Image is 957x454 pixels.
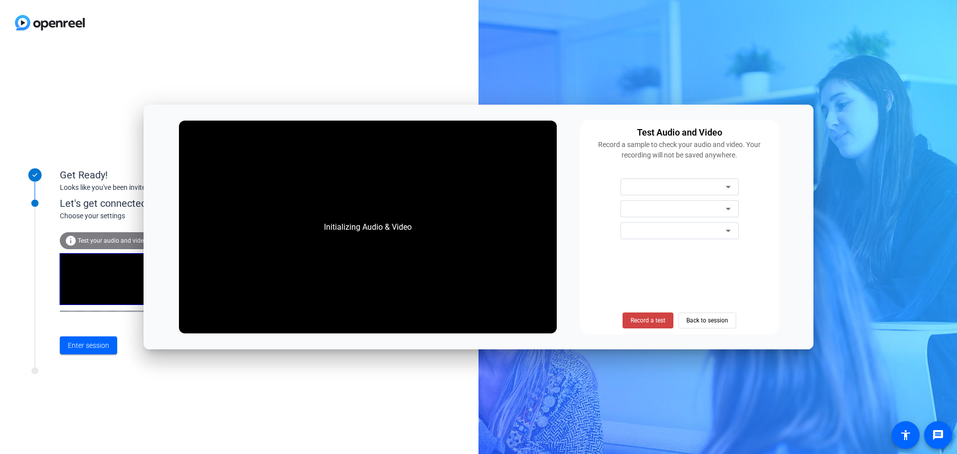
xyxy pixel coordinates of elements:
[631,316,665,325] span: Record a test
[60,211,280,221] div: Choose your settings
[60,182,259,193] div: Looks like you've been invited to join
[678,312,736,328] button: Back to session
[900,429,912,441] mat-icon: accessibility
[686,311,728,330] span: Back to session
[78,237,147,244] span: Test your audio and video
[68,340,109,351] span: Enter session
[623,312,673,328] button: Record a test
[60,167,259,182] div: Get Ready!
[637,126,722,140] div: Test Audio and Video
[65,235,77,247] mat-icon: info
[586,140,773,160] div: Record a sample to check your audio and video. Your recording will not be saved anywhere.
[60,196,280,211] div: Let's get connected.
[314,211,422,243] div: Initializing Audio & Video
[932,429,944,441] mat-icon: message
